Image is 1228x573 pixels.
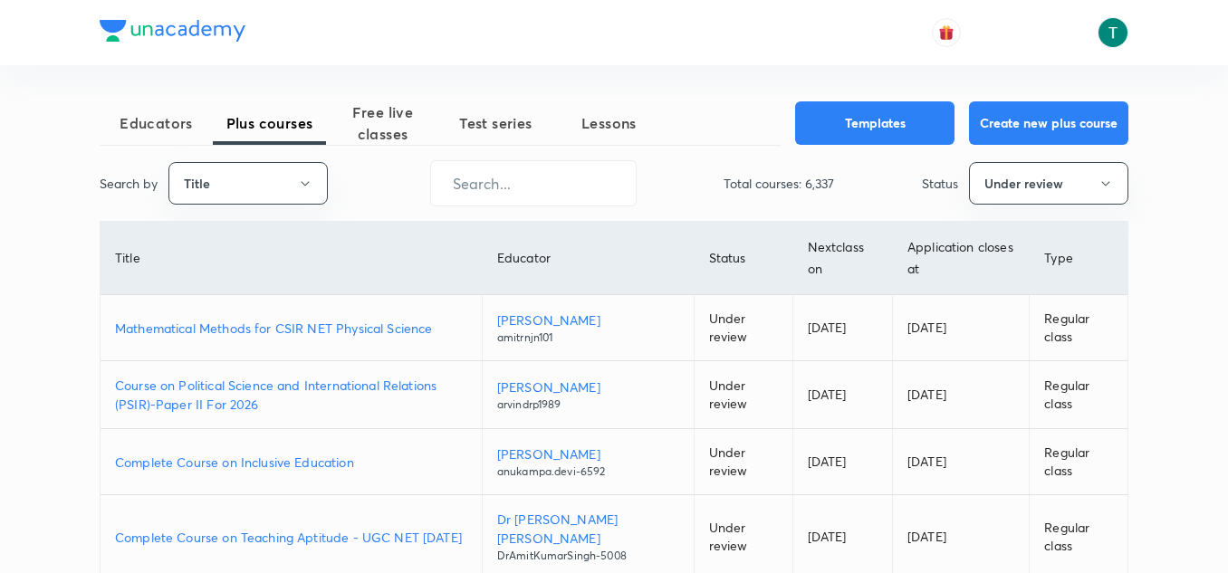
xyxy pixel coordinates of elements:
p: anukampa.devi-6592 [497,463,679,480]
span: Plus courses [213,112,326,134]
img: Company Logo [100,20,245,42]
td: [DATE] [893,361,1030,429]
td: [DATE] [893,429,1030,495]
p: Search by [100,174,158,193]
td: Regular class [1030,361,1127,429]
a: Course on Political Science and International Relations (PSIR)-Paper II For 2026 [115,376,467,414]
a: Mathematical Methods for CSIR NET Physical Science [115,319,467,338]
p: amitrnjn101 [497,329,679,346]
a: Complete Course on Inclusive Education [115,453,467,472]
p: [PERSON_NAME] [497,444,679,463]
td: Regular class [1030,295,1127,361]
a: Company Logo [100,20,245,46]
button: Title [168,162,328,205]
td: [DATE] [792,429,892,495]
p: Total courses: 6,337 [724,174,834,193]
img: Tajvendra Singh [1098,17,1128,48]
th: Type [1030,222,1127,295]
p: Status [922,174,958,193]
td: [DATE] [792,295,892,361]
p: DrAmitKumarSingh-5008 [497,548,679,564]
td: Under review [694,429,792,495]
td: [DATE] [893,295,1030,361]
a: [PERSON_NAME]arvindrp1989 [497,377,679,413]
button: avatar [932,18,961,47]
button: Create new plus course [969,101,1128,145]
a: Complete Course on Teaching Aptitude - UGC NET [DATE] [115,528,467,547]
td: Regular class [1030,429,1127,495]
a: [PERSON_NAME]anukampa.devi-6592 [497,444,679,480]
th: Educator [482,222,694,295]
td: Under review [694,295,792,361]
input: Search... [431,160,636,206]
td: Under review [694,361,792,429]
span: Lessons [552,112,666,134]
span: Educators [100,112,213,134]
th: Next class on [792,222,892,295]
p: arvindrp1989 [497,396,679,413]
a: [PERSON_NAME]amitrnjn101 [497,310,679,346]
button: Under review [969,162,1128,205]
th: Title [101,222,482,295]
th: Status [694,222,792,295]
a: Dr [PERSON_NAME] [PERSON_NAME]DrAmitKumarSingh-5008 [497,510,679,564]
span: Free live classes [326,101,439,145]
button: Templates [795,101,955,145]
th: Application closes at [893,222,1030,295]
img: avatar [938,24,955,41]
td: [DATE] [792,361,892,429]
span: Test series [439,112,552,134]
p: [PERSON_NAME] [497,310,679,329]
p: Dr [PERSON_NAME] [PERSON_NAME] [497,510,679,548]
p: [PERSON_NAME] [497,377,679,396]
